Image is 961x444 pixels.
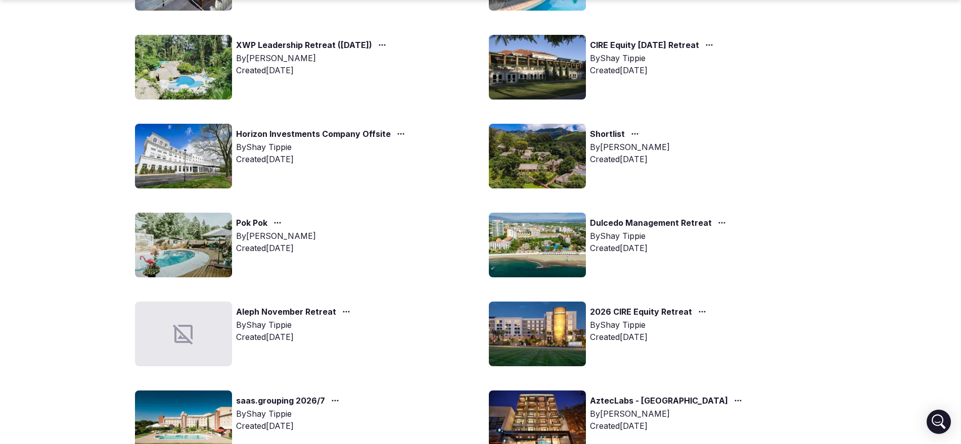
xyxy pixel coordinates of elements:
a: Horizon Investments Company Offsite [236,128,391,141]
div: Created [DATE] [236,242,316,254]
div: By Shay Tippie [236,408,343,420]
div: By Shay Tippie [236,319,354,331]
div: Open Intercom Messenger [927,410,951,434]
div: Created [DATE] [236,331,354,343]
img: Top retreat image for the retreat: Dulcedo Management Retreat [489,213,586,277]
div: By [PERSON_NAME] [590,408,746,420]
a: AztecLabs - [GEOGRAPHIC_DATA] [590,394,728,408]
div: Created [DATE] [236,420,343,432]
a: Aleph November Retreat [236,306,336,319]
img: Top retreat image for the retreat: Horizon Investments Company Offsite [135,124,232,188]
a: Pok Pok [236,217,267,230]
a: CIRE Equity [DATE] Retreat [590,39,699,52]
div: Created [DATE] [590,420,746,432]
div: Created [DATE] [236,153,409,165]
div: Created [DATE] [590,64,717,76]
div: By [PERSON_NAME] [590,141,670,153]
img: Top retreat image for the retreat: XWP Leadership Retreat (February 2026) [135,35,232,100]
div: By Shay Tippie [590,52,717,64]
div: By [PERSON_NAME] [236,52,390,64]
img: Top retreat image for the retreat: Shortlist [489,124,586,188]
a: XWP Leadership Retreat ([DATE]) [236,39,372,52]
a: Dulcedo Management Retreat [590,217,712,230]
div: Created [DATE] [236,64,390,76]
div: Created [DATE] [590,242,730,254]
img: Top retreat image for the retreat: 2026 CIRE Equity Retreat [489,302,586,366]
img: Top retreat image for the retreat: Pok Pok [135,213,232,277]
div: By [PERSON_NAME] [236,230,316,242]
a: saas.grouping 2026/7 [236,394,325,408]
div: By Shay Tippie [590,230,730,242]
div: Created [DATE] [590,153,670,165]
a: 2026 CIRE Equity Retreat [590,306,692,319]
div: By Shay Tippie [236,141,409,153]
img: Top retreat image for the retreat: CIRE Equity February 2026 Retreat [489,35,586,100]
a: Shortlist [590,128,625,141]
div: By Shay Tippie [590,319,710,331]
div: Created [DATE] [590,331,710,343]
